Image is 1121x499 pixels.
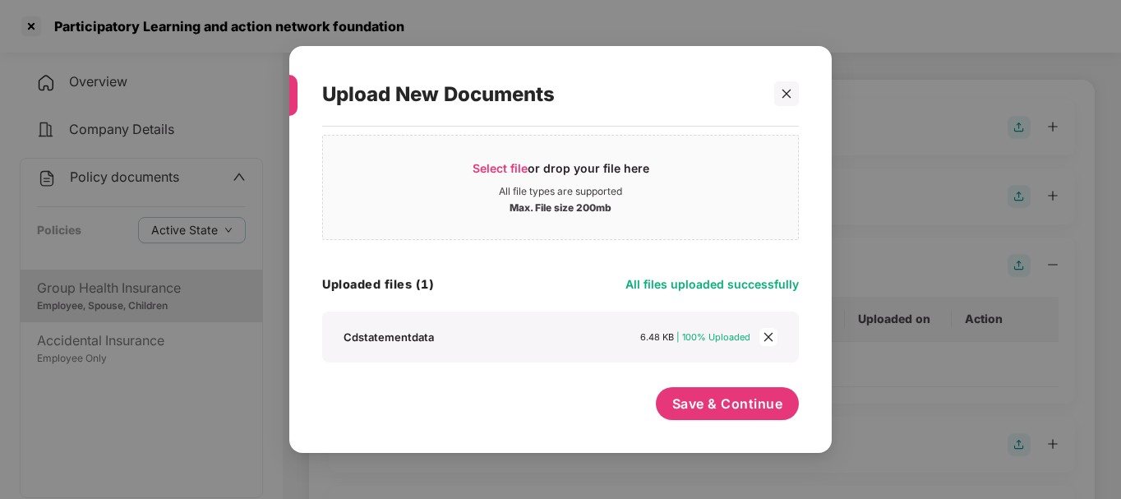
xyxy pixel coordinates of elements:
button: Save & Continue [656,387,800,420]
span: All files uploaded successfully [625,277,799,291]
span: Select fileor drop your file hereAll file types are supportedMax. File size 200mb [323,148,798,227]
span: close [759,328,777,346]
div: or drop your file here [473,160,649,185]
span: Select file [473,161,528,175]
span: Save & Continue [672,395,783,413]
div: All file types are supported [499,185,622,198]
span: close [781,88,792,99]
div: Upload New Documents [322,62,759,127]
div: Cdstatementdata [344,330,434,344]
h4: Uploaded files (1) [322,276,434,293]
span: | 100% Uploaded [676,331,750,343]
span: 6.48 KB [640,331,674,343]
div: Max. File size 200mb [510,198,611,215]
